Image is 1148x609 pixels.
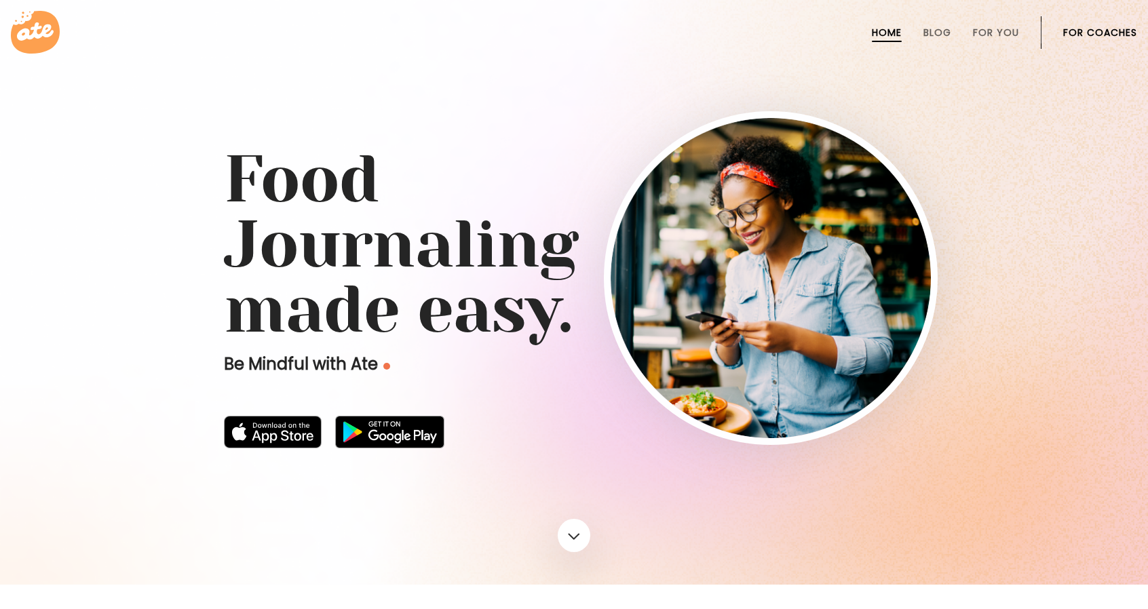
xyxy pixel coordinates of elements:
[335,416,444,448] img: badge-download-google.png
[973,27,1019,38] a: For You
[872,27,902,38] a: Home
[224,416,322,448] img: badge-download-apple.svg
[923,27,951,38] a: Blog
[611,118,931,438] img: home-hero-img-rounded.png
[224,147,924,342] h1: Food Journaling made easy.
[1063,27,1137,38] a: For Coaches
[224,353,604,375] p: Be Mindful with Ate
